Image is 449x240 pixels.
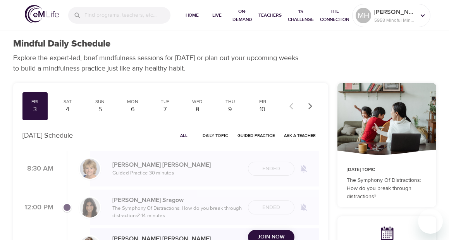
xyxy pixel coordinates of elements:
span: Daily Topic [203,132,228,139]
button: Ask a Teacher [281,129,319,142]
div: Mon [123,98,142,105]
div: 3 [26,105,45,114]
div: Fri [26,98,45,105]
div: Fri [253,98,272,105]
p: [PERSON_NAME] [PERSON_NAME] [112,160,242,169]
span: Remind me when a class goes live every Friday at 12:00 PM [294,198,313,217]
span: On-Demand [232,7,252,24]
p: [DATE] Schedule [22,130,73,141]
p: Guided Practice · 30 minutes [112,169,242,177]
span: Live [208,11,226,19]
div: 10 [253,105,272,114]
input: Find programs, teachers, etc... [84,7,170,24]
div: Thu [220,98,240,105]
p: [DATE] Topic [347,166,427,173]
div: 5 [90,105,110,114]
img: Lara_Sragow-min.jpg [80,197,100,218]
span: Teachers [258,11,282,19]
img: Lisa_Wickham-min.jpg [80,159,100,179]
button: Guided Practice [234,129,278,142]
div: Sun [90,98,110,105]
p: The Symphony Of Distractions: How do you break through distractions? · 14 minutes [112,205,242,220]
span: The Connection [320,7,349,24]
span: Ask a Teacher [284,132,316,139]
div: Sat [58,98,77,105]
div: 6 [123,105,142,114]
iframe: Button to launch messaging window [418,209,443,234]
span: Remind me when a class goes live every Friday at 8:30 AM [294,159,313,178]
div: 8 [188,105,207,114]
h1: Mindful Daily Schedule [13,38,110,50]
span: Home [183,11,201,19]
p: [PERSON_NAME] Sragow [112,195,242,205]
img: logo [25,5,59,23]
button: Daily Topic [200,129,231,142]
p: 12:00 PM [22,202,53,213]
span: 1% Challenge [288,7,314,24]
button: All [172,129,196,142]
p: The Symphony Of Distractions: How do you break through distractions? [347,176,427,201]
span: Guided Practice [237,132,275,139]
div: Tue [155,98,175,105]
p: [PERSON_NAME] back East [374,7,415,17]
div: 9 [220,105,240,114]
p: Explore the expert-led, brief mindfulness sessions for [DATE] or plan out your upcoming weeks to ... [13,53,304,74]
span: All [175,132,193,139]
p: 5958 Mindful Minutes [374,17,415,24]
p: 8:30 AM [22,164,53,174]
div: MH [356,8,371,23]
div: 7 [155,105,175,114]
div: Wed [188,98,207,105]
div: 4 [58,105,77,114]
